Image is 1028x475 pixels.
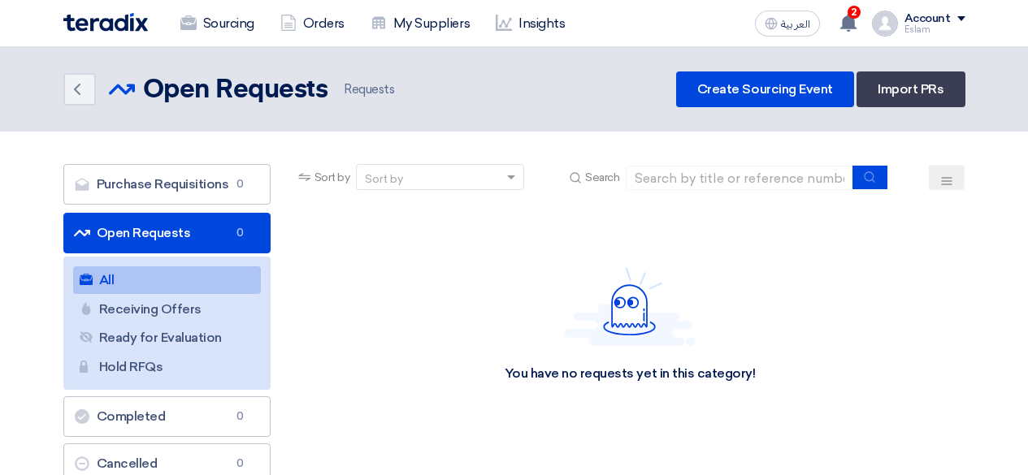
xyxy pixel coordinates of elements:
[781,19,810,30] span: العربية
[73,353,261,381] a: Hold RFQs
[676,71,854,107] a: Create Sourcing Event
[565,267,695,346] img: Hello
[340,80,394,99] span: Requests
[314,169,350,186] span: Sort by
[904,12,951,26] div: Account
[143,74,328,106] h2: Open Requests
[73,266,261,294] a: All
[63,13,148,32] img: Teradix logo
[63,213,271,253] a: Open Requests0
[872,11,898,37] img: profile_test.png
[267,6,358,41] a: Orders
[231,225,250,241] span: 0
[483,6,578,41] a: Insights
[505,365,756,382] div: You have no requests yet in this category!
[73,296,261,323] a: Receiving Offers
[755,11,820,37] button: العربية
[231,456,250,472] span: 0
[904,25,965,34] div: Eslam
[63,396,271,437] a: Completed0
[358,6,483,41] a: My Suppliers
[585,169,619,186] span: Search
[167,6,267,41] a: Sourcing
[365,171,403,188] div: Sort by
[857,71,965,107] a: Import PRs
[626,166,853,190] input: Search by title or reference number
[63,164,271,205] a: Purchase Requisitions0
[231,176,250,192] span: 0
[73,324,261,352] a: Ready for Evaluation
[848,6,861,19] span: 2
[231,408,250,425] span: 0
